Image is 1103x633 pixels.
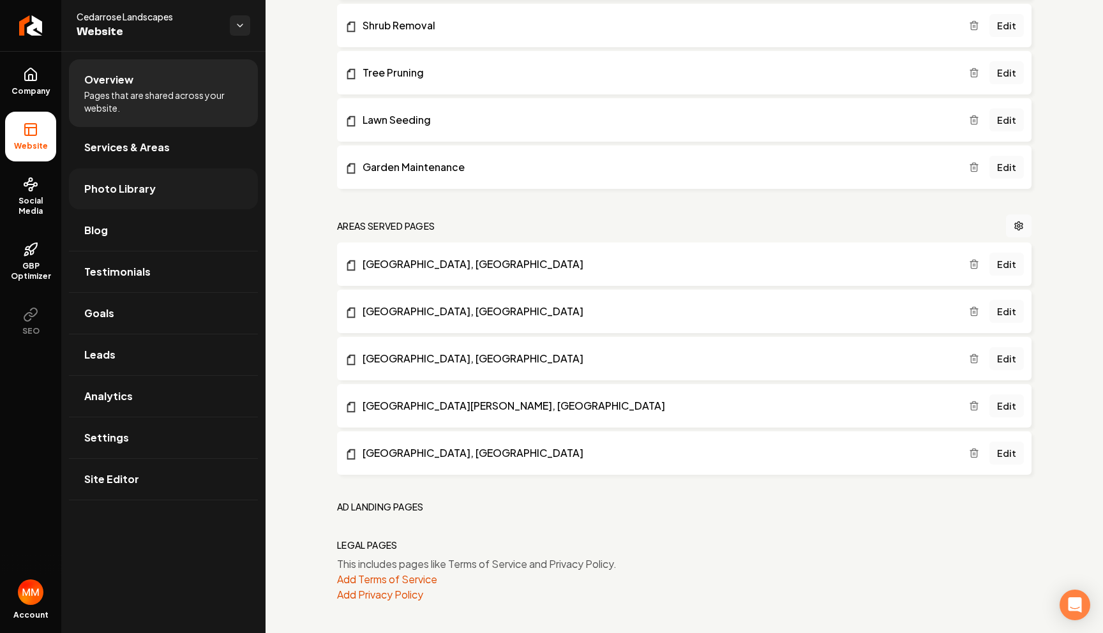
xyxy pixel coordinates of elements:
a: Photo Library [69,168,258,209]
a: Services & Areas [69,127,258,168]
p: This includes pages like Terms of Service and Privacy Policy. [337,556,1032,572]
img: Mohamed Mohamed [18,579,43,605]
button: SEO [5,297,56,346]
a: [GEOGRAPHIC_DATA], [GEOGRAPHIC_DATA] [345,304,969,319]
button: Add Terms of Service [337,572,437,587]
a: [GEOGRAPHIC_DATA][PERSON_NAME], [GEOGRAPHIC_DATA] [345,398,969,413]
a: Edit [989,14,1024,37]
span: Site Editor [84,472,139,487]
span: Goals [84,306,114,321]
a: Edit [989,442,1024,465]
span: Blog [84,223,108,238]
a: Edit [989,61,1024,84]
span: Company [6,86,56,96]
span: Overview [84,72,133,87]
span: Account [13,610,49,620]
a: [GEOGRAPHIC_DATA], [GEOGRAPHIC_DATA] [345,351,969,366]
a: Settings [69,417,258,458]
a: Site Editor [69,459,258,500]
h2: Areas Served Pages [337,220,435,232]
div: Open Intercom Messenger [1060,590,1090,620]
span: Pages that are shared across your website. [84,89,243,114]
button: Open user button [18,579,43,605]
a: [GEOGRAPHIC_DATA], [GEOGRAPHIC_DATA] [345,257,969,272]
a: [GEOGRAPHIC_DATA], [GEOGRAPHIC_DATA] [345,445,969,461]
a: Company [5,57,56,107]
a: Blog [69,210,258,251]
a: Lawn Seeding [345,112,969,128]
span: Settings [84,430,129,445]
span: Testimonials [84,264,151,279]
span: SEO [17,326,45,336]
span: Analytics [84,389,133,404]
h2: Legal Pages [337,539,398,551]
span: Cedarrose Landscapes [77,10,220,23]
a: Edit [989,108,1024,131]
span: Social Media [5,196,56,216]
a: Social Media [5,167,56,227]
img: Rebolt Logo [19,15,43,36]
a: GBP Optimizer [5,232,56,292]
button: Add Privacy Policy [337,587,423,602]
a: Shrub Removal [345,18,969,33]
a: Leads [69,334,258,375]
span: Leads [84,347,116,362]
a: Edit [989,253,1024,276]
a: Edit [989,156,1024,179]
a: Garden Maintenance [345,160,969,175]
a: Testimonials [69,251,258,292]
span: GBP Optimizer [5,261,56,281]
h2: Ad landing pages [337,500,424,513]
span: Website [77,23,220,41]
a: Edit [989,347,1024,370]
a: Edit [989,394,1024,417]
a: Tree Pruning [345,65,969,80]
a: Analytics [69,376,258,417]
a: Goals [69,293,258,334]
span: Website [9,141,53,151]
span: Photo Library [84,181,156,197]
span: Services & Areas [84,140,170,155]
a: Edit [989,300,1024,323]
